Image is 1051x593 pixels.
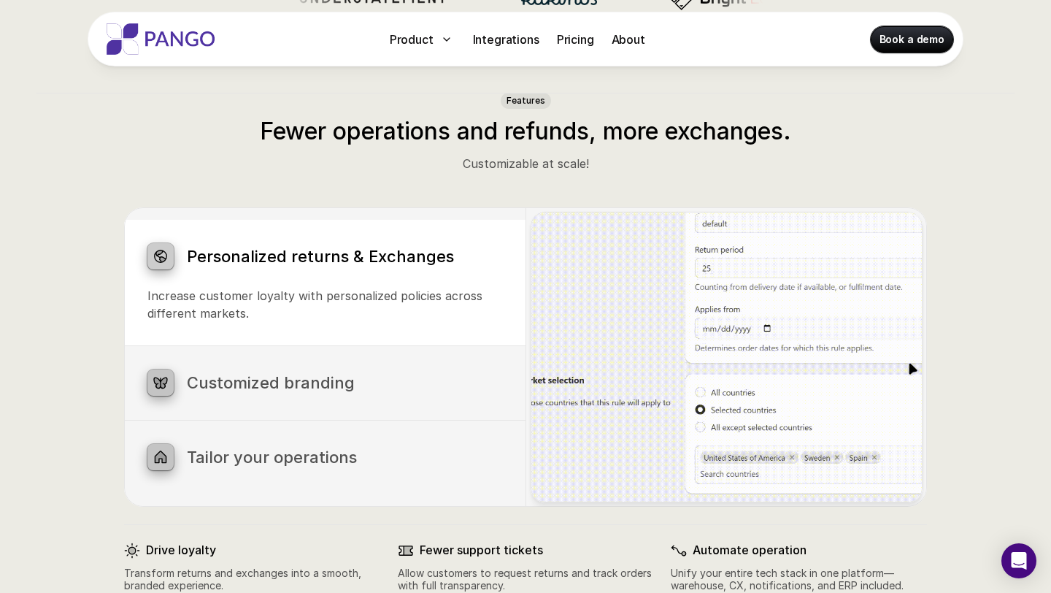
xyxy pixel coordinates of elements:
p: Customizable at scale! [252,155,799,172]
div: Open Intercom Messenger [1001,543,1036,578]
h3: Customized branding [187,373,502,392]
p: About [612,31,645,48]
p: Book a demo [879,32,944,47]
p: Automate operation [693,543,927,557]
p: Transform returns and exchanges into a smooth, branded experience. [124,567,380,592]
p: Product [390,31,434,48]
p: Pricing [557,31,594,48]
a: Integrations [467,28,545,51]
h3: Personalized returns & Exchanges [187,247,502,266]
p: Build your perfect returns process in under a minute, exactly as you want. [147,470,502,505]
p: Integrations [473,31,539,48]
p: Increase customer loyalty with personalized policies across different markets. [147,287,502,322]
h3: Tailor your operations [187,448,502,467]
a: Pricing [551,28,600,51]
p: Unify your entire tech stack in one platform—warehouse, CX, notifications, and ERP included. [671,567,927,592]
img: Drag and drop functionality [531,212,923,502]
p: Brand your notifications, return portal, and order tracking for a seamless customer journey. [147,396,502,431]
h3: Fewer operations and refunds, more exchanges. [252,118,799,145]
a: About [606,28,651,51]
a: Book a demo [871,26,953,53]
p: Fewer support tickets [420,543,654,557]
h2: Features [507,96,545,106]
p: Allow customers to request returns and track orders with full transparency. [398,567,654,592]
p: Drive loyalty [146,543,380,557]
